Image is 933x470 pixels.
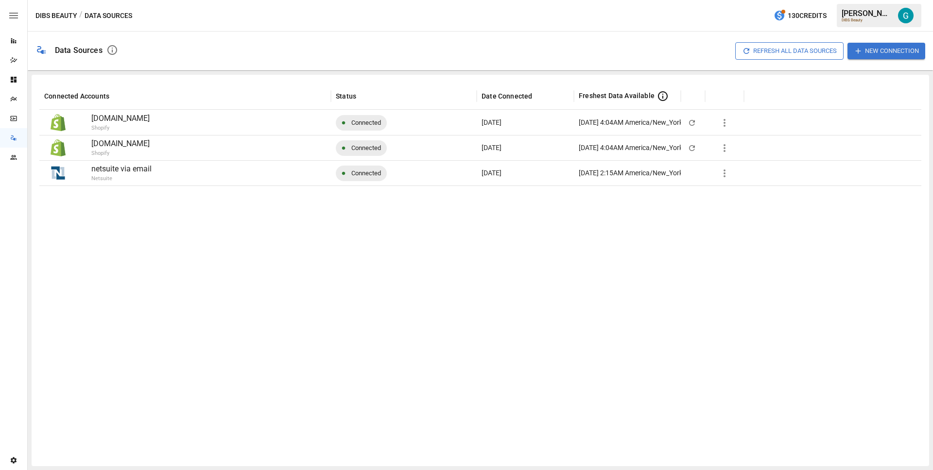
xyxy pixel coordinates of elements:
div: DIBS Beauty [842,18,892,22]
button: Sort [357,89,371,103]
img: Shopify Logo [50,114,67,131]
div: [DATE] 4:04AM America/New_York [579,110,683,135]
button: New Connection [847,43,925,59]
img: Shopify Logo [50,139,67,156]
button: DIBS Beauty [35,10,77,22]
p: Shopify [91,124,378,133]
div: Date Connected [482,92,532,100]
p: Netsuite [91,175,378,183]
div: Jun 09 2025 [477,110,574,135]
div: Jun 11 2025 [477,160,574,185]
button: Sort [711,89,725,103]
p: netsuite via email [91,163,326,175]
span: 130 Credits [788,10,827,22]
button: 130Credits [770,7,830,25]
img: Gavin Acres [898,8,914,23]
div: Connected Accounts [44,92,109,100]
button: Gavin Acres [892,2,919,29]
button: Sort [110,89,124,103]
span: Freshest Data Available [579,91,655,101]
p: [DOMAIN_NAME] [91,138,326,150]
div: [PERSON_NAME] [842,9,892,18]
button: Sort [533,89,547,103]
button: Sort [687,89,700,103]
div: Status [336,92,356,100]
p: Shopify [91,150,378,158]
div: / [79,10,83,22]
img: NetSuite Logo [50,165,67,182]
span: Connected [346,161,387,185]
div: Sep 03 2025 [477,135,574,160]
button: Refresh All Data Sources [735,42,844,59]
div: [DATE] 2:15AM America/New_York [579,161,683,185]
span: Connected [346,110,387,135]
p: [DOMAIN_NAME] [91,113,326,124]
div: [DATE] 4:04AM America/New_York [579,135,683,160]
span: Connected [346,135,387,160]
div: Data Sources [55,46,103,55]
